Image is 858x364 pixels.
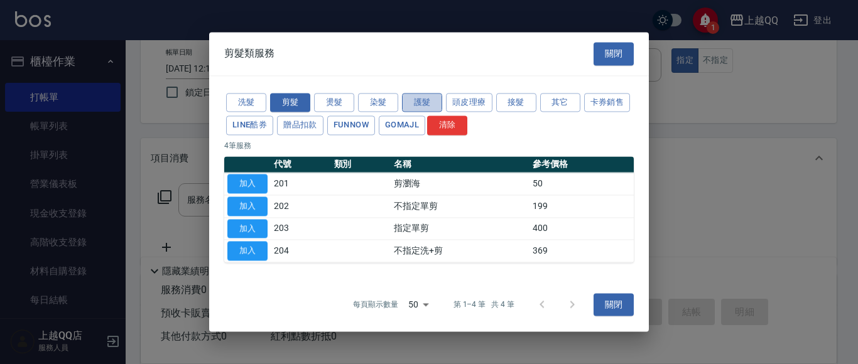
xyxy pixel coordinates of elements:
td: 199 [529,195,634,218]
button: FUNNOW [327,116,375,136]
button: 贈品扣款 [277,116,323,136]
button: 加入 [227,219,268,238]
p: 每頁顯示數量 [353,299,398,311]
th: 名稱 [391,156,529,173]
td: 指定單剪 [391,217,529,240]
button: 其它 [540,93,580,112]
button: 關閉 [594,293,634,316]
div: 50 [403,287,433,321]
span: 剪髮類服務 [224,48,274,60]
p: 4 筆服務 [224,140,634,151]
button: 頭皮理療 [446,93,492,112]
th: 類別 [331,156,391,173]
button: LINE酷券 [226,116,273,136]
button: 燙髮 [314,93,354,112]
th: 參考價格 [529,156,634,173]
button: 染髮 [358,93,398,112]
button: 清除 [427,116,467,136]
button: 加入 [227,196,268,216]
button: 剪髮 [270,93,310,112]
td: 201 [271,173,331,195]
button: 加入 [227,242,268,261]
th: 代號 [271,156,331,173]
button: 接髮 [496,93,536,112]
td: 202 [271,195,331,218]
td: 50 [529,173,634,195]
td: 369 [529,240,634,262]
td: 不指定洗+剪 [391,240,529,262]
button: 洗髮 [226,93,266,112]
p: 第 1–4 筆 共 4 筆 [453,299,514,311]
td: 不指定單剪 [391,195,529,218]
button: 護髮 [402,93,442,112]
button: 加入 [227,174,268,193]
td: 400 [529,217,634,240]
button: 卡券銷售 [584,93,631,112]
td: 203 [271,217,331,240]
td: 剪瀏海 [391,173,529,195]
td: 204 [271,240,331,262]
button: GOMAJL [379,116,425,136]
button: 關閉 [594,42,634,65]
